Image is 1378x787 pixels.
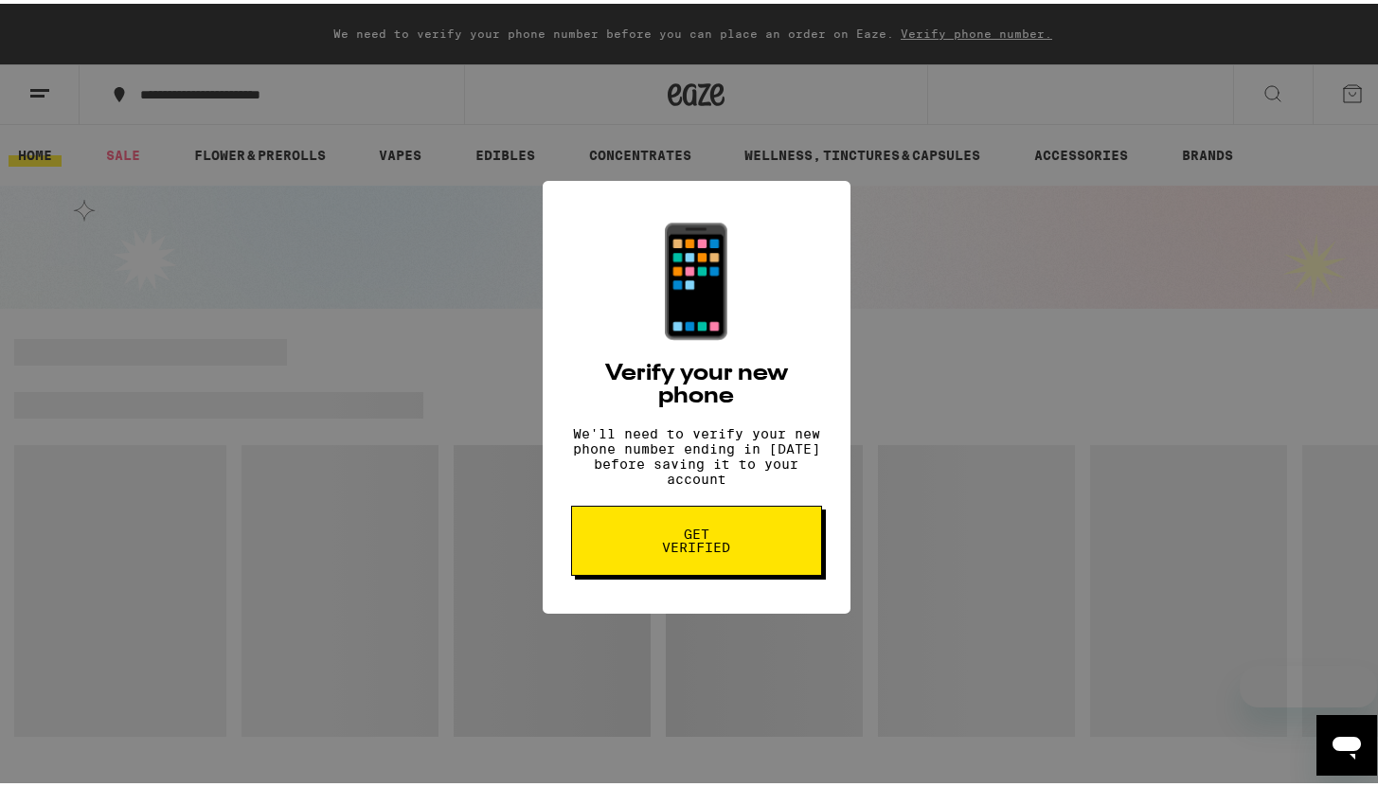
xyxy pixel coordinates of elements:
iframe: Message from company [1240,662,1377,704]
span: Get verified [648,524,745,550]
button: Get verified [571,502,822,572]
p: We'll need to verify your new phone number ending in [DATE] before saving it to your account [571,422,822,483]
iframe: Button to launch messaging window [1316,711,1377,772]
div: 📱 [630,215,762,340]
h2: Verify your new phone [571,359,822,404]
